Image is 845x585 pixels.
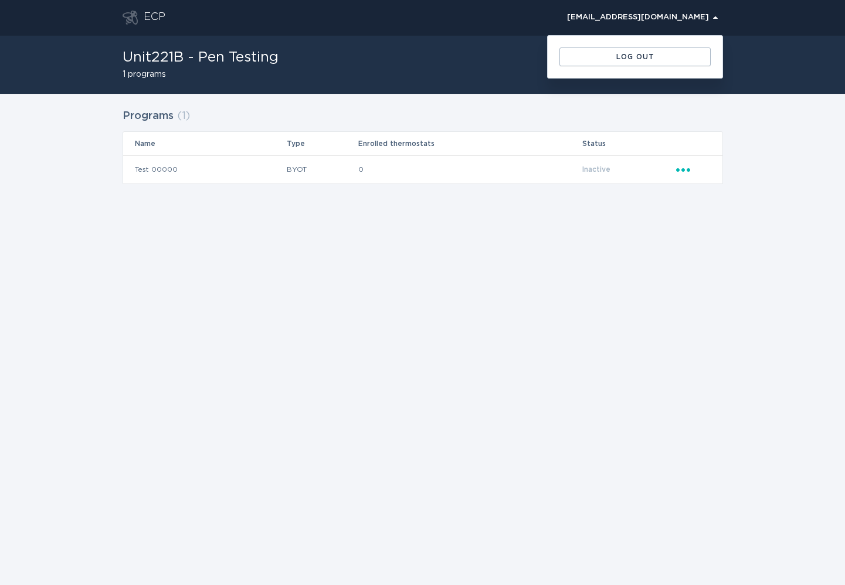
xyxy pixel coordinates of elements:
[123,155,722,183] tr: 8440686a4d3444698ae1ab9613181a48
[582,132,676,155] th: Status
[676,163,711,176] div: Popover menu
[559,47,711,66] button: Log out
[567,14,718,21] div: [EMAIL_ADDRESS][DOMAIN_NAME]
[123,11,138,25] button: Go to dashboard
[582,166,610,173] span: Inactive
[562,9,723,26] button: Open user account details
[286,132,358,155] th: Type
[177,111,190,121] span: ( 1 )
[286,155,358,183] td: BYOT
[123,132,287,155] th: Name
[358,155,582,183] td: 0
[123,70,279,79] h2: 1 programs
[358,132,582,155] th: Enrolled thermostats
[144,11,165,25] div: ECP
[565,53,705,60] div: Log out
[123,50,279,64] h1: Unit221B - Pen Testing
[123,155,287,183] td: Test 00000
[123,106,174,127] h2: Programs
[123,132,722,155] tr: Table Headers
